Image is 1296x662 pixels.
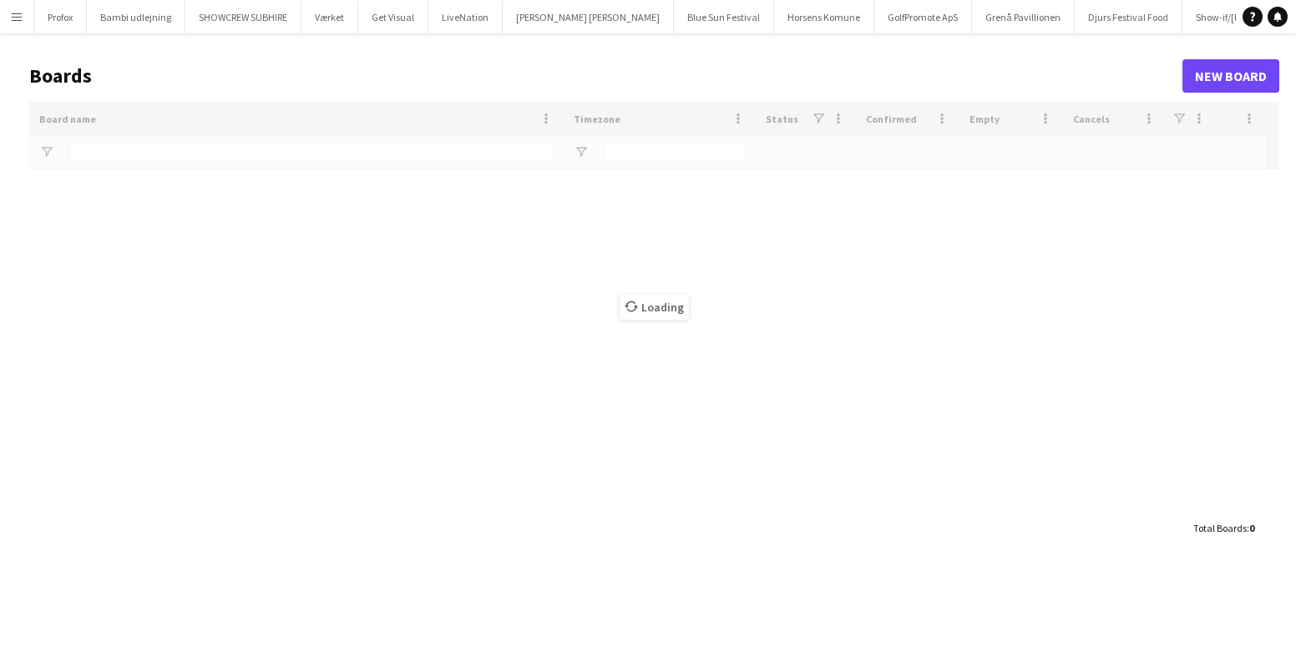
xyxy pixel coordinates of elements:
[185,1,301,33] button: SHOWCREW SUBHIRE
[674,1,774,33] button: Blue Sun Festival
[1193,512,1254,544] div: :
[301,1,358,33] button: Værket
[1075,1,1182,33] button: Djurs Festival Food
[1249,522,1254,534] span: 0
[29,63,1182,88] h1: Boards
[87,1,185,33] button: Bambi udlejning
[1182,59,1279,93] a: New Board
[428,1,503,33] button: LiveNation
[358,1,428,33] button: Get Visual
[874,1,972,33] button: GolfPromote ApS
[774,1,874,33] button: Horsens Komune
[34,1,87,33] button: Profox
[972,1,1075,33] button: Grenå Pavillionen
[620,295,689,320] span: Loading
[1193,522,1247,534] span: Total Boards
[503,1,674,33] button: [PERSON_NAME] [PERSON_NAME]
